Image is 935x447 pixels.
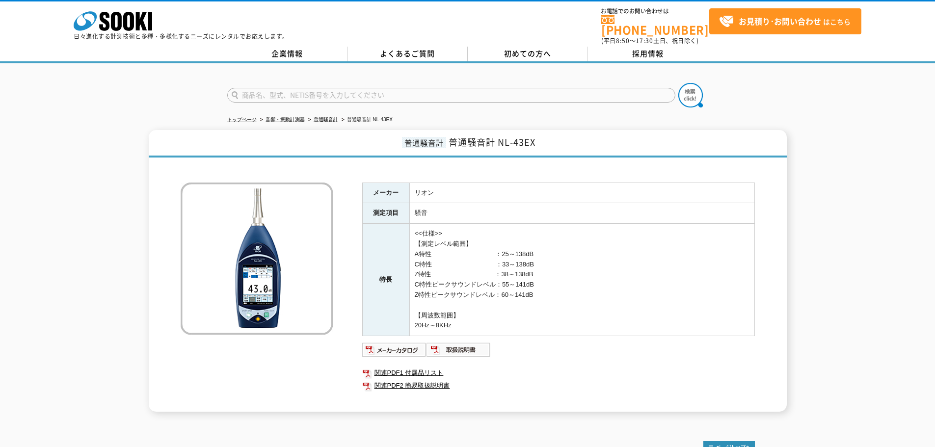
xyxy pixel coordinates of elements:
[709,8,861,34] a: お見積り･お問い合わせはこちら
[74,33,289,39] p: 日々進化する計測技術と多種・多様化するニーズにレンタルでお応えします。
[362,342,427,358] img: メーカーカタログ
[362,367,755,379] a: 関連PDF1 付属品リスト
[739,15,821,27] strong: お見積り･お問い合わせ
[362,183,409,203] th: メーカー
[678,83,703,107] img: btn_search.png
[636,36,653,45] span: 17:30
[362,348,427,356] a: メーカーカタログ
[409,183,754,203] td: リオン
[402,137,446,148] span: 普通騒音計
[427,342,491,358] img: 取扱説明書
[601,15,709,35] a: [PHONE_NUMBER]
[427,348,491,356] a: 取扱説明書
[362,203,409,224] th: 測定項目
[601,36,698,45] span: (平日 ～ 土日、祝日除く)
[314,117,338,122] a: 普通騒音計
[616,36,630,45] span: 8:50
[409,224,754,336] td: <<仕様>> 【測定レベル範囲】 A特性 ：25～138dB C特性 ：33～138dB Z特性 ：38～138dB C特性ピークサウンドレベル：55～141dB Z特性ピークサウンドレベル：6...
[340,115,393,125] li: 普通騒音計 NL-43EX
[362,379,755,392] a: 関連PDF2 簡易取扱説明書
[362,224,409,336] th: 特長
[347,47,468,61] a: よくあるご質問
[266,117,305,122] a: 音響・振動計測器
[601,8,709,14] span: お電話でのお問い合わせは
[227,47,347,61] a: 企業情報
[227,117,257,122] a: トップページ
[468,47,588,61] a: 初めての方へ
[449,135,535,149] span: 普通騒音計 NL-43EX
[719,14,851,29] span: はこちら
[227,88,675,103] input: 商品名、型式、NETIS番号を入力してください
[588,47,708,61] a: 採用情報
[504,48,551,59] span: 初めての方へ
[181,183,333,335] img: 普通騒音計 NL-43EX
[409,203,754,224] td: 騒音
